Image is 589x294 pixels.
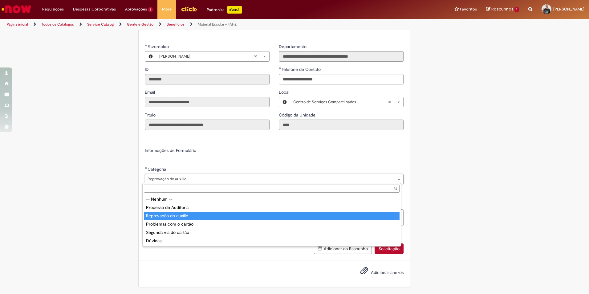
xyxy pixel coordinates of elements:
[144,228,400,237] div: Segunda via do cartão
[144,212,400,220] div: Reprovação do auxílio
[144,220,400,228] div: Problemas com o cartão
[144,195,400,203] div: -- Nenhum --
[143,194,401,246] ul: Categoria
[144,237,400,245] div: Dúvidas
[144,203,400,212] div: Processo de Auditoria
